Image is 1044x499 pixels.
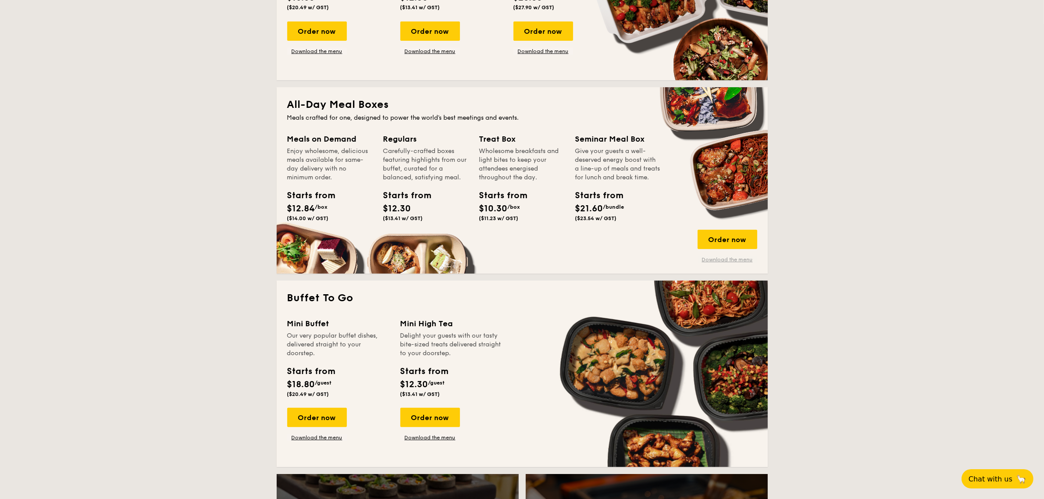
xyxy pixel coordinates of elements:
[1016,474,1026,484] span: 🦙
[575,189,615,202] div: Starts from
[698,256,757,263] a: Download the menu
[287,114,757,122] div: Meals crafted for one, designed to power the world's best meetings and events.
[508,204,520,210] span: /box
[287,203,315,214] span: $12.84
[603,204,624,210] span: /bundle
[400,48,460,55] a: Download the menu
[400,379,428,390] span: $12.30
[513,48,573,55] a: Download the menu
[400,391,440,397] span: ($13.41 w/ GST)
[969,475,1012,483] span: Chat with us
[287,408,347,427] div: Order now
[287,4,329,11] span: ($20.49 w/ GST)
[575,133,661,145] div: Seminar Meal Box
[383,133,469,145] div: Regulars
[383,215,423,221] span: ($13.41 w/ GST)
[479,147,565,182] div: Wholesome breakfasts and light bites to keep your attendees energised throughout the day.
[287,365,335,378] div: Starts from
[428,380,445,386] span: /guest
[513,21,573,41] div: Order now
[575,215,617,221] span: ($23.54 w/ GST)
[479,203,508,214] span: $10.30
[287,189,327,202] div: Starts from
[513,4,555,11] span: ($27.90 w/ GST)
[287,98,757,112] h2: All-Day Meal Boxes
[400,21,460,41] div: Order now
[400,317,503,330] div: Mini High Tea
[287,133,373,145] div: Meals on Demand
[287,434,347,441] a: Download the menu
[287,379,315,390] span: $18.80
[400,331,503,358] div: Delight your guests with our tasty bite-sized treats delivered straight to your doorstep.
[383,203,411,214] span: $12.30
[315,380,332,386] span: /guest
[287,147,373,182] div: Enjoy wholesome, delicious meals available for same-day delivery with no minimum order.
[383,189,423,202] div: Starts from
[287,215,329,221] span: ($14.00 w/ GST)
[479,189,519,202] div: Starts from
[400,365,448,378] div: Starts from
[287,331,390,358] div: Our very popular buffet dishes, delivered straight to your doorstep.
[400,4,440,11] span: ($13.41 w/ GST)
[479,215,519,221] span: ($11.23 w/ GST)
[698,230,757,249] div: Order now
[287,48,347,55] a: Download the menu
[479,133,565,145] div: Treat Box
[400,434,460,441] a: Download the menu
[962,469,1033,488] button: Chat with us🦙
[400,408,460,427] div: Order now
[315,204,328,210] span: /box
[287,391,329,397] span: ($20.49 w/ GST)
[287,21,347,41] div: Order now
[575,203,603,214] span: $21.60
[287,291,757,305] h2: Buffet To Go
[287,317,390,330] div: Mini Buffet
[575,147,661,182] div: Give your guests a well-deserved energy boost with a line-up of meals and treats for lunch and br...
[383,147,469,182] div: Carefully-crafted boxes featuring highlights from our buffet, curated for a balanced, satisfying ...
